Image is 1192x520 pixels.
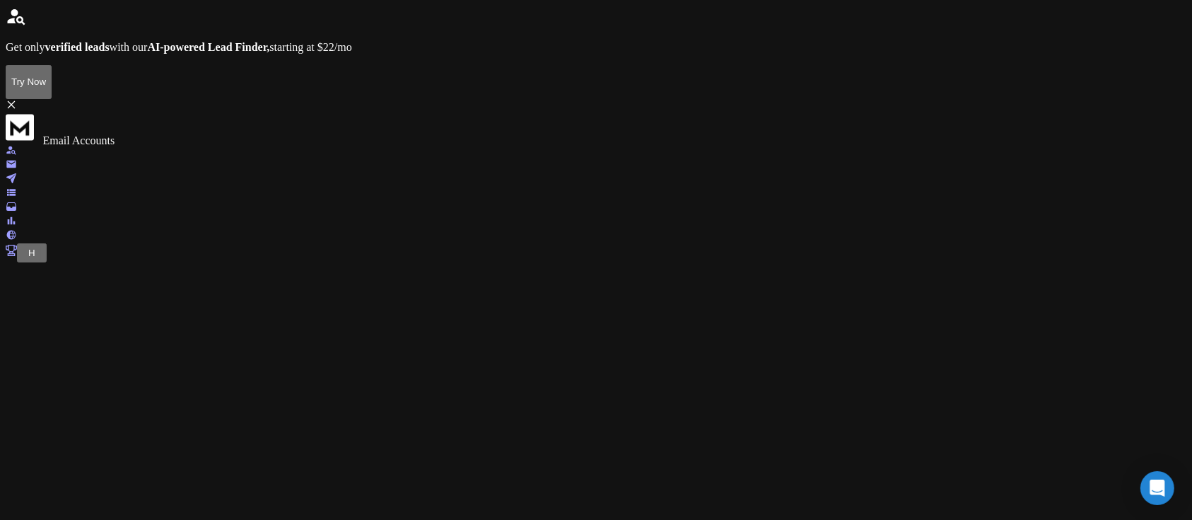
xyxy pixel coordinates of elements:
p: Get only with our starting at $22/mo [6,41,1186,54]
p: Try Now [11,76,46,87]
button: Try Now [6,65,52,99]
img: logo [6,113,34,141]
div: Email Accounts [42,134,115,147]
div: Open Intercom Messenger [1140,471,1174,505]
span: H [28,248,35,258]
strong: verified leads [45,41,110,53]
button: H [17,243,47,262]
strong: AI-powered Lead Finder, [147,41,269,53]
button: H [23,245,41,260]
